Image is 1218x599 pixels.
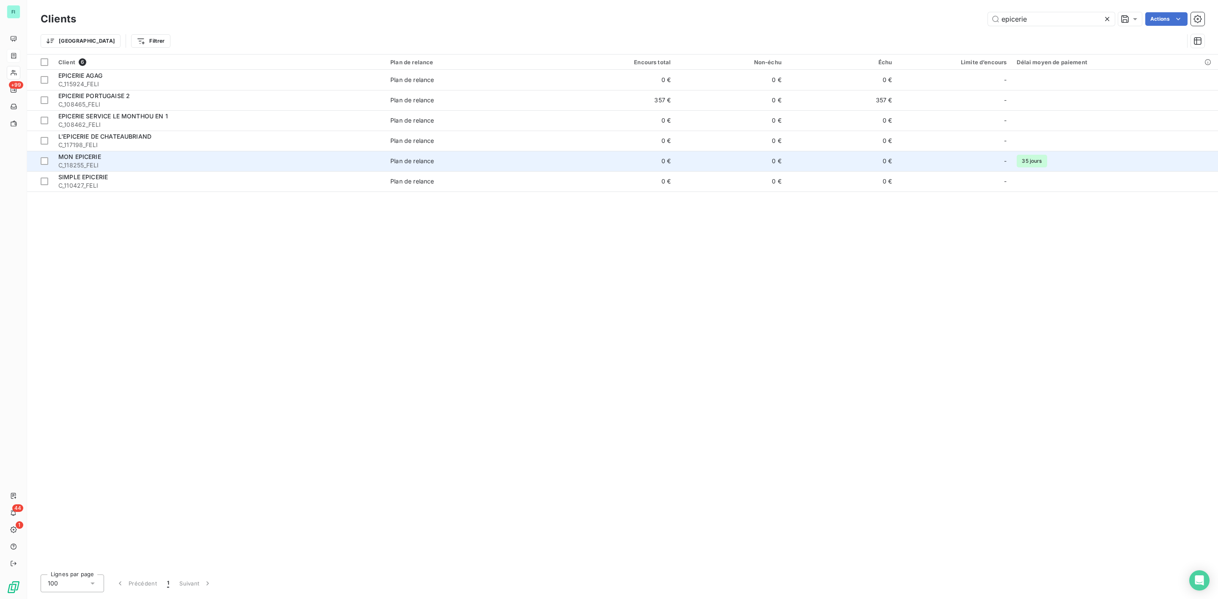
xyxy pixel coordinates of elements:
[58,112,168,120] span: EPICERIE SERVICE LE MONTHOU EN 1
[390,96,434,104] div: Plan de relance
[41,34,121,48] button: [GEOGRAPHIC_DATA]
[58,133,151,140] span: L'EPICERIE DE CHATEAUBRIAND
[58,80,380,88] span: C_115924_FELI
[58,173,108,181] span: SIMPLE EPICERIE
[676,151,787,171] td: 0 €
[58,120,380,129] span: C_108462_FELI
[1004,137,1007,145] span: -
[787,151,897,171] td: 0 €
[1004,96,1007,104] span: -
[787,131,897,151] td: 0 €
[7,580,20,594] img: Logo LeanPay
[390,116,434,125] div: Plan de relance
[162,574,174,592] button: 1
[565,171,676,191] td: 0 €
[16,521,23,529] span: 1
[111,574,162,592] button: Précédent
[58,161,380,170] span: C_118255_FELI
[390,177,434,186] div: Plan de relance
[1004,116,1007,125] span: -
[167,579,169,588] span: 1
[174,574,217,592] button: Suivant
[676,70,787,90] td: 0 €
[1004,76,1007,84] span: -
[565,131,676,151] td: 0 €
[58,100,380,109] span: C_108465_FELI
[988,12,1115,26] input: Rechercher
[903,59,1007,66] div: Limite d’encours
[390,76,434,84] div: Plan de relance
[565,90,676,110] td: 357 €
[570,59,671,66] div: Encours total
[787,70,897,90] td: 0 €
[681,59,782,66] div: Non-échu
[58,153,101,160] span: MON EPICERIE
[787,171,897,191] td: 0 €
[79,58,86,66] span: 6
[676,90,787,110] td: 0 €
[676,110,787,131] td: 0 €
[41,11,76,27] h3: Clients
[390,137,434,145] div: Plan de relance
[565,70,676,90] td: 0 €
[131,34,170,48] button: Filtrer
[1145,12,1188,26] button: Actions
[1017,155,1047,167] span: 35 jours
[7,5,20,19] div: FI
[390,59,560,66] div: Plan de relance
[1189,570,1210,591] div: Open Intercom Messenger
[58,59,75,66] span: Client
[792,59,892,66] div: Échu
[565,151,676,171] td: 0 €
[787,110,897,131] td: 0 €
[58,72,102,79] span: EPICERIE AGAG
[1004,177,1007,186] span: -
[58,141,380,149] span: C_117198_FELI
[58,92,130,99] span: EPICERIE PORTUGAISE 2
[48,579,58,588] span: 100
[676,131,787,151] td: 0 €
[390,157,434,165] div: Plan de relance
[12,504,23,512] span: 44
[9,81,23,89] span: +99
[565,110,676,131] td: 0 €
[58,181,380,190] span: C_110427_FELI
[1017,59,1213,66] div: Délai moyen de paiement
[1004,157,1007,165] span: -
[676,171,787,191] td: 0 €
[787,90,897,110] td: 357 €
